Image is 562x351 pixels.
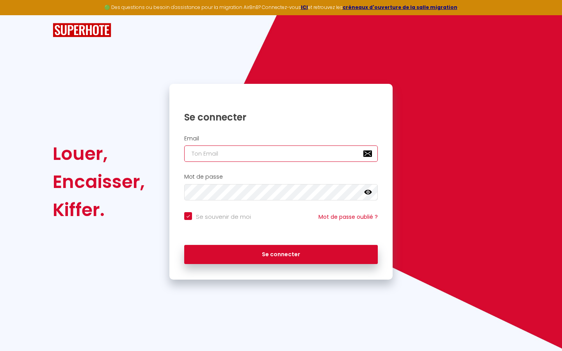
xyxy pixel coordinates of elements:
[6,3,30,27] button: Ouvrir le widget de chat LiveChat
[184,135,378,142] h2: Email
[318,213,378,221] a: Mot de passe oublié ?
[301,4,308,11] a: ICI
[184,111,378,123] h1: Se connecter
[53,140,145,168] div: Louer,
[53,23,111,37] img: SuperHote logo
[53,168,145,196] div: Encaisser,
[184,174,378,180] h2: Mot de passe
[343,4,457,11] a: créneaux d'ouverture de la salle migration
[53,196,145,224] div: Kiffer.
[184,245,378,264] button: Se connecter
[184,145,378,162] input: Ton Email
